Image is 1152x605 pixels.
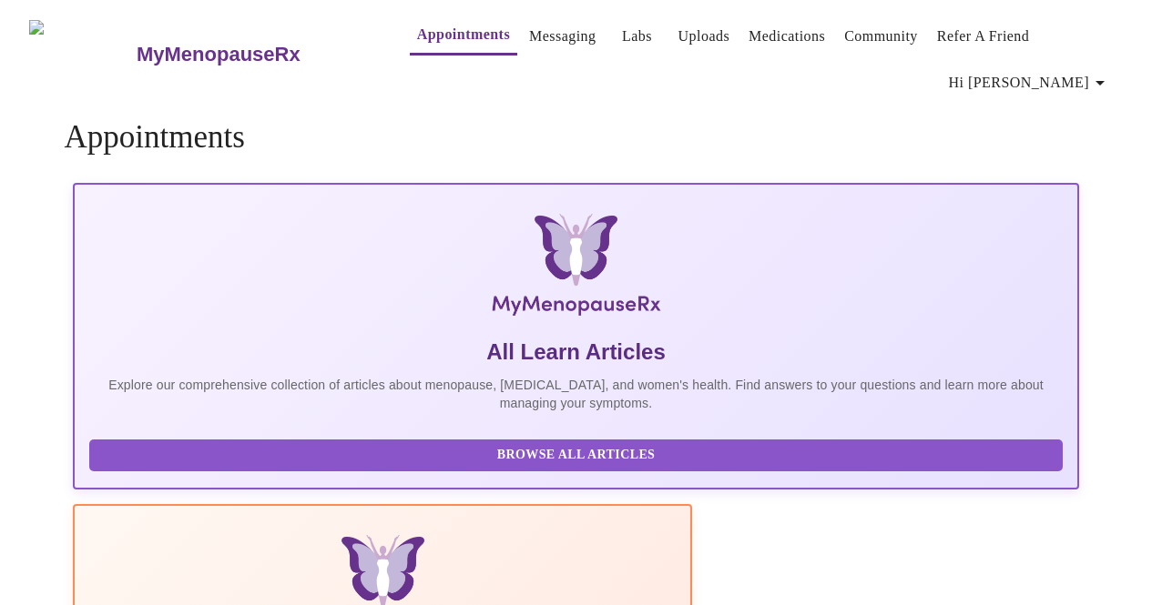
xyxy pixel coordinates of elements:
button: Browse All Articles [89,439,1062,471]
button: Appointments [410,16,517,55]
a: Appointments [417,22,510,47]
a: Browse All Articles [89,446,1066,461]
button: Messaging [522,18,603,55]
a: MyMenopauseRx [134,23,372,86]
img: MyMenopauseRx Logo [240,214,911,323]
h4: Appointments [64,119,1087,156]
h3: MyMenopauseRx [137,43,301,66]
button: Uploads [671,18,738,55]
a: Community [844,24,918,49]
a: Refer a Friend [937,24,1030,49]
button: Refer a Friend [930,18,1037,55]
button: Community [837,18,925,55]
span: Browse All Articles [107,444,1044,467]
h5: All Learn Articles [89,338,1062,367]
span: Hi [PERSON_NAME] [949,70,1111,96]
button: Hi [PERSON_NAME] [942,65,1118,101]
img: MyMenopauseRx Logo [29,20,134,88]
a: Messaging [529,24,596,49]
a: Labs [622,24,652,49]
button: Labs [608,18,667,55]
a: Medications [749,24,825,49]
button: Medications [741,18,832,55]
a: Uploads [678,24,730,49]
p: Explore our comprehensive collection of articles about menopause, [MEDICAL_DATA], and women's hea... [89,376,1062,412]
